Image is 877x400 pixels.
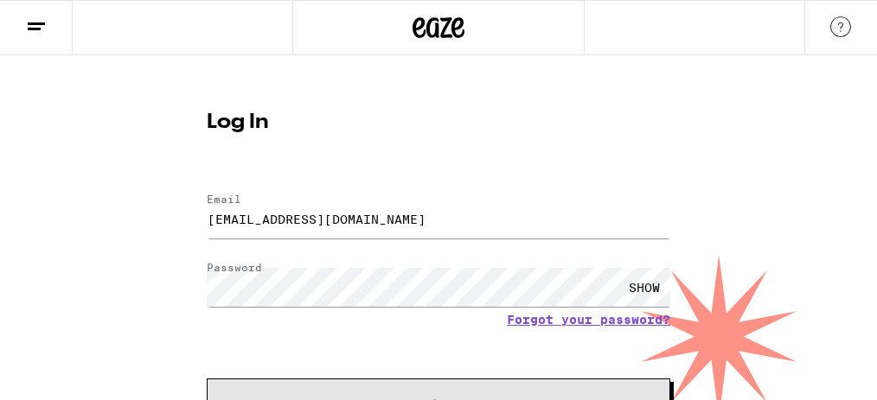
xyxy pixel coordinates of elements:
a: Forgot your password? [507,313,670,327]
h1: Log In [207,112,670,133]
label: Email [207,194,241,205]
input: Email [207,200,670,238]
label: Password [207,262,262,273]
div: SHOW [618,268,670,307]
